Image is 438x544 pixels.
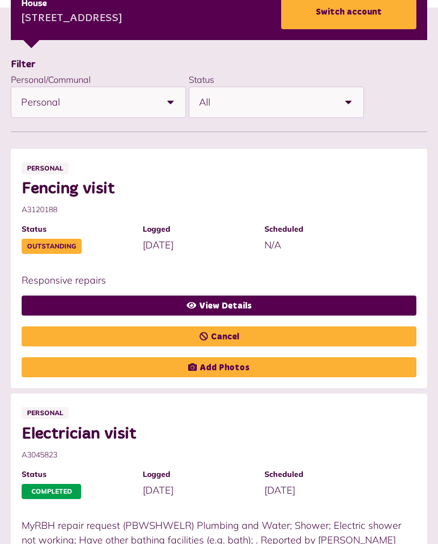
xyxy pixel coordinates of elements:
[21,88,155,118] span: Personal
[264,224,375,235] span: Scheduled
[22,469,132,481] span: Status
[22,450,406,461] span: A3045823
[22,163,69,175] span: Personal
[143,469,253,481] span: Logged
[264,484,295,497] span: [DATE]
[11,75,91,86] label: Personal/Communal
[264,469,375,481] span: Scheduled
[143,224,253,235] span: Logged
[143,484,174,497] span: [DATE]
[22,327,416,347] a: Cancel
[189,75,214,86] label: Status
[22,408,69,420] span: Personal
[264,239,281,252] span: N/A
[199,88,333,118] span: All
[22,273,406,288] p: Responsive repairs
[22,425,406,444] span: Electrician visit
[22,224,132,235] span: Status
[11,60,36,70] span: Filter
[22,205,406,216] span: A3120188
[22,484,81,500] span: Completed
[22,358,416,378] a: Add Photos
[22,239,82,254] span: Outstanding
[22,11,122,28] div: [STREET_ADDRESS]
[22,180,406,199] span: Fencing visit
[22,296,416,316] a: View Details
[143,239,174,252] span: [DATE]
